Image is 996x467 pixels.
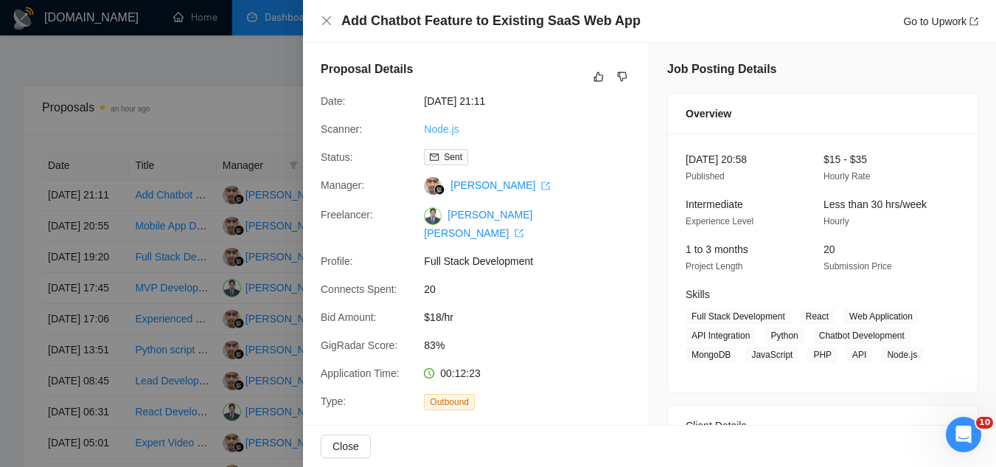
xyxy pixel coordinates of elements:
span: JavaScript [745,347,798,363]
span: 1 to 3 months [686,243,748,255]
button: dislike [613,68,631,86]
span: GigRadar Score: [321,339,397,351]
span: like [593,71,604,83]
span: 00:12:23 [440,367,481,379]
iframe: Intercom live chat [946,417,981,452]
span: clock-circle [424,368,434,378]
span: Web Application [843,308,919,325]
span: dislike [617,71,627,83]
span: export [515,229,523,238]
span: PHP [807,347,837,363]
span: API Integration [686,328,756,344]
a: [PERSON_NAME] [PERSON_NAME] export [424,209,532,238]
span: Date: [321,95,345,107]
img: gigradar-bm.png [434,184,445,195]
span: Connects Spent: [321,283,397,295]
a: Go to Upworkexport [903,15,978,27]
span: Scanner: [321,123,362,135]
h5: Proposal Details [321,60,413,78]
span: mail [430,153,439,162]
span: export [969,17,978,26]
span: Skills [686,288,710,300]
span: Published [686,171,725,181]
span: $15 - $35 [823,153,867,165]
span: React [800,308,835,325]
span: Full Stack Development [686,308,791,325]
img: c1RPiVo6mRFR6BN7zoJI2yUK906y9LnLzoARGoO75PPeKwuOSWmoT69oZKPhhgZsWc [424,207,442,225]
div: Client Details [686,406,960,446]
span: 10 [976,417,993,429]
span: Status: [321,151,353,163]
span: Submission Price [823,261,892,271]
span: 20 [424,281,645,297]
button: Close [321,15,332,27]
span: Application Time: [321,367,400,379]
span: Chatbot Development [813,328,910,344]
span: Full Stack Development [424,253,645,269]
span: Python [765,328,804,344]
span: 83% [424,337,645,353]
span: $18/hr [424,309,645,325]
span: Node.js [881,347,923,363]
span: Overview [686,105,731,122]
span: Outbound [424,394,475,410]
span: Less than 30 hrs/week [823,198,927,210]
span: Profile: [321,255,353,267]
span: API [846,347,872,363]
h5: Job Posting Details [667,60,776,78]
span: MongoDB [686,347,736,363]
span: Type: [321,395,346,407]
a: Node.js [424,123,459,135]
h4: Add Chatbot Feature to Existing SaaS Web App [341,12,641,30]
span: Intermediate [686,198,743,210]
span: Bid Amount: [321,311,377,323]
span: Manager: [321,179,364,191]
a: [PERSON_NAME] export [450,179,550,191]
span: Project Length [686,261,742,271]
span: close [321,15,332,27]
span: Freelancer: [321,209,373,221]
span: 20 [823,243,835,255]
span: Close [332,438,359,454]
span: Sent [444,152,462,162]
button: like [590,68,607,86]
span: Hourly [823,216,849,226]
span: [DATE] 20:58 [686,153,747,165]
span: Hourly Rate [823,171,870,181]
button: Close [321,435,371,458]
span: [DATE] 21:11 [424,93,645,109]
span: export [541,181,550,190]
span: Experience Level [686,216,753,226]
